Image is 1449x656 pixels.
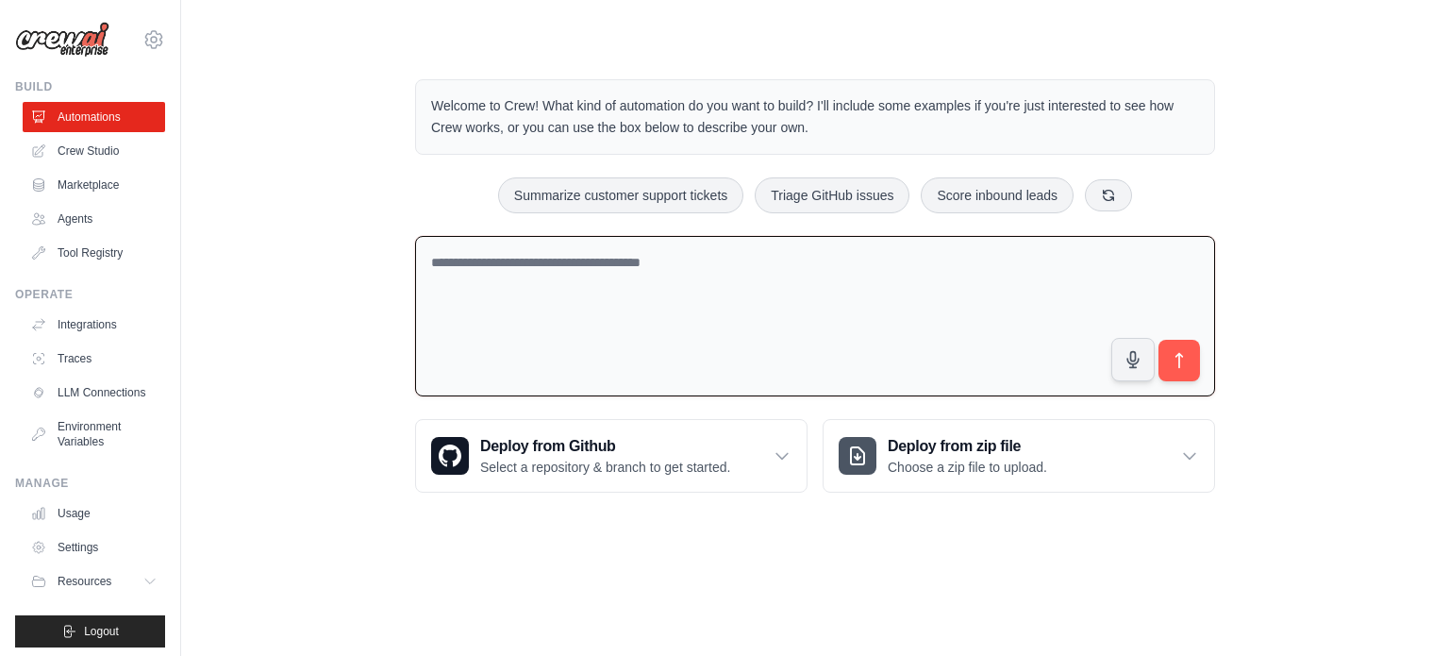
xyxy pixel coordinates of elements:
a: Settings [23,532,165,563]
h3: Deploy from zip file [888,435,1047,458]
div: Manage [15,476,165,491]
a: Tool Registry [23,238,165,268]
a: Usage [23,498,165,529]
div: Operate [15,287,165,302]
a: Crew Studio [23,136,165,166]
div: Build [15,79,165,94]
button: Score inbound leads [921,177,1074,213]
p: Welcome to Crew! What kind of automation do you want to build? I'll include some examples if you'... [431,95,1199,139]
h3: Deploy from Github [480,435,730,458]
a: Automations [23,102,165,132]
button: Logout [15,615,165,648]
a: Marketplace [23,170,165,200]
a: Traces [23,344,165,374]
button: Summarize customer support tickets [498,177,743,213]
img: Logo [15,22,109,58]
a: Integrations [23,310,165,340]
a: LLM Connections [23,378,165,408]
p: Choose a zip file to upload. [888,458,1047,477]
a: Agents [23,204,165,234]
span: Logout [84,624,119,639]
p: Select a repository & branch to get started. [480,458,730,477]
button: Resources [23,566,165,597]
button: Triage GitHub issues [755,177,909,213]
span: Resources [58,574,111,589]
a: Environment Variables [23,412,165,457]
